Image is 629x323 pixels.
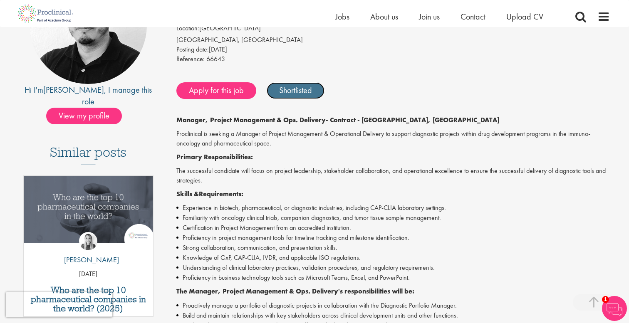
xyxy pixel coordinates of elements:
a: Who are the top 10 pharmaceutical companies in the world? (2025) [28,286,149,313]
li: Build and maintain relationships with key stakeholders across clinical development units and othe... [176,311,610,321]
li: Proactively manage a portfolio of diagnostic projects in collaboration with the Diagnostic Portfo... [176,301,610,311]
div: [DATE] [176,45,610,54]
a: Jobs [335,11,349,22]
a: Shortlisted [267,82,324,99]
a: Link to a post [24,176,153,249]
strong: Skills & [176,190,199,198]
strong: The Manager, Project Management & Ops. Delivery's responsibilities will be: [176,287,414,296]
img: Chatbot [602,296,627,321]
a: [PERSON_NAME] [43,84,104,95]
span: 1 [602,296,609,303]
strong: - Contract - [GEOGRAPHIC_DATA], [GEOGRAPHIC_DATA] [326,116,499,124]
a: Contact [461,11,485,22]
li: Certification in Project Management from an accredited institution. [176,223,610,233]
p: The successful candidate will focus on project leadership, stakeholder collaboration, and operati... [176,166,610,185]
a: View my profile [46,109,130,120]
span: 66643 [206,54,225,63]
a: Upload CV [506,11,543,22]
span: View my profile [46,108,122,124]
p: Proclinical is seeking a Manager of Project Management & Operational Delivery to support diagnost... [176,129,610,148]
img: Hannah Burke [79,232,97,250]
div: Hi I'm , I manage this role [19,84,158,108]
div: [GEOGRAPHIC_DATA], [GEOGRAPHIC_DATA] [176,35,610,45]
span: Posting date: [176,45,209,54]
a: Apply for this job [176,82,256,99]
strong: Manager, Project Management & Ops. Delivery [176,116,326,124]
p: [DATE] [24,269,153,279]
label: Location: [176,24,199,33]
a: About us [370,11,398,22]
label: Reference: [176,54,205,64]
li: [GEOGRAPHIC_DATA] [176,24,610,35]
img: Top 10 pharmaceutical companies in the world 2025 [24,176,153,243]
a: Hannah Burke [PERSON_NAME] [58,232,119,269]
p: [PERSON_NAME] [58,254,119,265]
iframe: reCAPTCHA [6,292,112,317]
a: Join us [419,11,440,22]
li: Knowledge of GxP, CAP-CLIA, IVDR, and applicable ISO regulations. [176,253,610,263]
li: Proficiency in business technology tools such as Microsoft Teams, Excel, and PowerPoint. [176,273,610,283]
li: Strong collaboration, communication, and presentation skills. [176,243,610,253]
li: Experience in biotech, pharmaceutical, or diagnostic industries, including CAP-CLIA laboratory se... [176,203,610,213]
h3: Similar posts [50,145,126,165]
li: Familiarity with oncology clinical trials, companion diagnostics, and tumor tissue sample managem... [176,213,610,223]
li: Proficiency in project management tools for timeline tracking and milestone identification. [176,233,610,243]
li: Understanding of clinical laboratory practices, validation procedures, and regulatory requirements. [176,263,610,273]
strong: Requirements: [199,190,243,198]
strong: Primary Responsibilities: [176,153,253,161]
